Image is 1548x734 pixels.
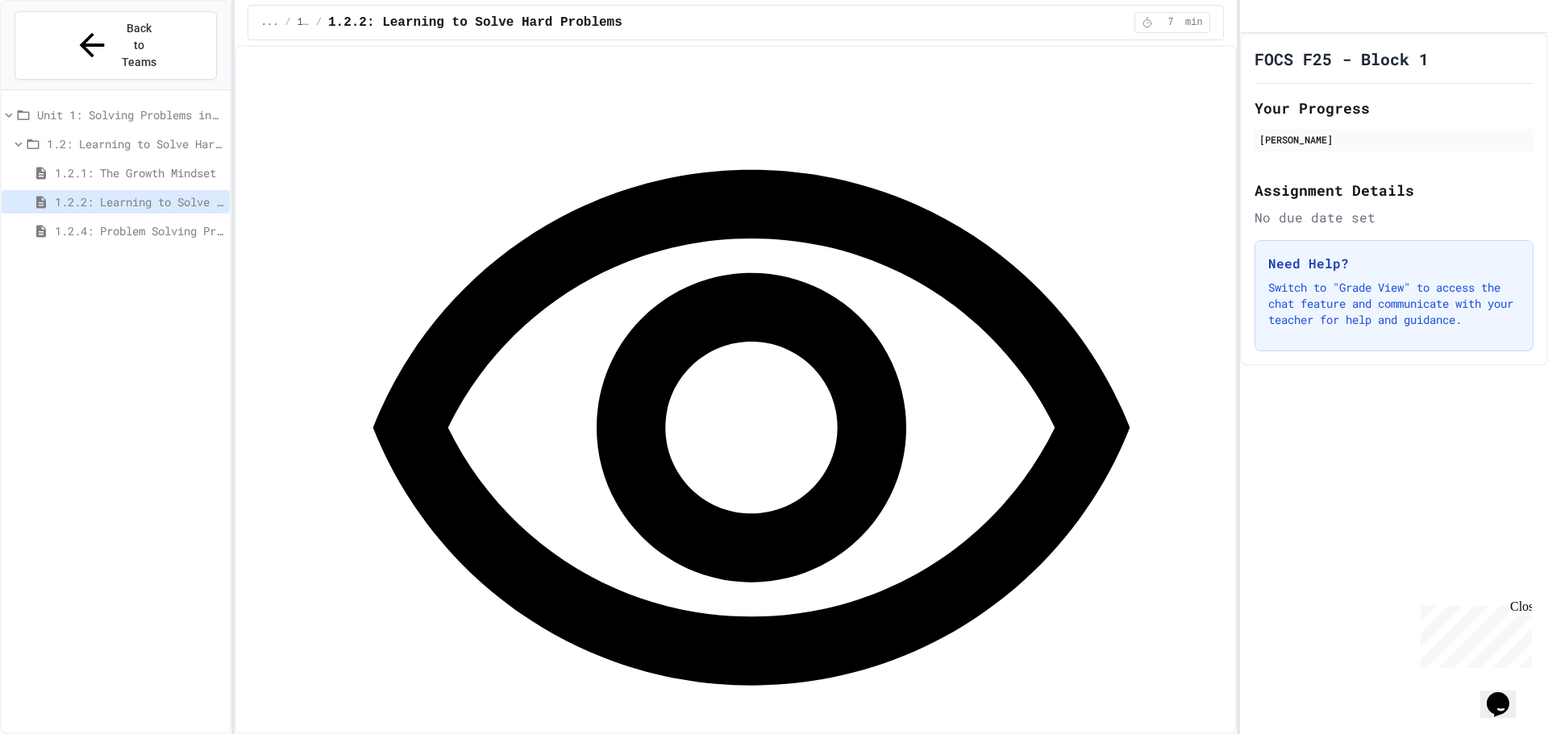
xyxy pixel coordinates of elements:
[1480,670,1532,718] iframe: chat widget
[298,16,310,29] span: 1.2: Learning to Solve Hard Problems
[261,16,279,29] span: ...
[37,106,223,123] span: Unit 1: Solving Problems in Computer Science
[1255,208,1533,227] div: No due date set
[55,164,223,181] span: 1.2.1: The Growth Mindset
[1259,132,1529,147] div: [PERSON_NAME]
[1268,280,1520,328] p: Switch to "Grade View" to access the chat feature and communicate with your teacher for help and ...
[1268,254,1520,273] h3: Need Help?
[1255,48,1429,70] h1: FOCS F25 - Block 1
[55,222,223,239] span: 1.2.4: Problem Solving Practice
[15,11,217,80] button: Back to Teams
[1185,16,1203,29] span: min
[1255,97,1533,119] h2: Your Progress
[316,16,322,29] span: /
[6,6,111,102] div: Chat with us now!Close
[285,16,290,29] span: /
[47,135,223,152] span: 1.2: Learning to Solve Hard Problems
[120,20,158,71] span: Back to Teams
[328,13,622,32] span: 1.2.2: Learning to Solve Hard Problems
[55,193,223,210] span: 1.2.2: Learning to Solve Hard Problems
[1414,599,1532,668] iframe: chat widget
[1255,179,1533,201] h2: Assignment Details
[1158,16,1184,29] span: 7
